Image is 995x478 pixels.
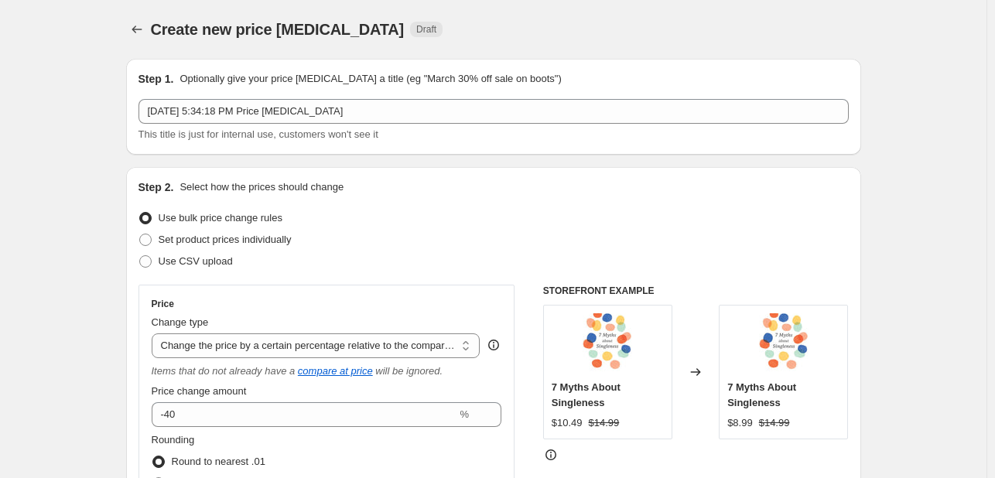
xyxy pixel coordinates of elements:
[138,128,378,140] span: This title is just for internal use, customers won't see it
[152,434,195,446] span: Rounding
[152,365,296,377] i: Items that do not already have a
[416,23,436,36] span: Draft
[727,415,753,431] div: $8.99
[753,313,815,375] img: 7_80x.jpg
[138,179,174,195] h2: Step 2.
[152,298,174,310] h3: Price
[138,71,174,87] h2: Step 1.
[576,313,638,375] img: 7_80x.jpg
[172,456,265,467] span: Round to nearest .01
[159,212,282,224] span: Use bulk price change rules
[159,255,233,267] span: Use CSV upload
[126,19,148,40] button: Price change jobs
[543,285,849,297] h6: STOREFRONT EXAMPLE
[589,415,620,431] strike: $14.99
[152,385,247,397] span: Price change amount
[138,99,849,124] input: 30% off holiday sale
[152,402,457,427] input: -20
[151,21,405,38] span: Create new price [MEDICAL_DATA]
[180,71,561,87] p: Optionally give your price [MEDICAL_DATA] a title (eg "March 30% off sale on boots")
[375,365,443,377] i: will be ignored.
[159,234,292,245] span: Set product prices individually
[180,179,344,195] p: Select how the prices should change
[460,408,469,420] span: %
[759,415,790,431] strike: $14.99
[486,337,501,353] div: help
[552,415,583,431] div: $10.49
[152,316,209,328] span: Change type
[298,365,373,377] button: compare at price
[552,381,621,408] span: 7 Myths About Singleness
[727,381,796,408] span: 7 Myths About Singleness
